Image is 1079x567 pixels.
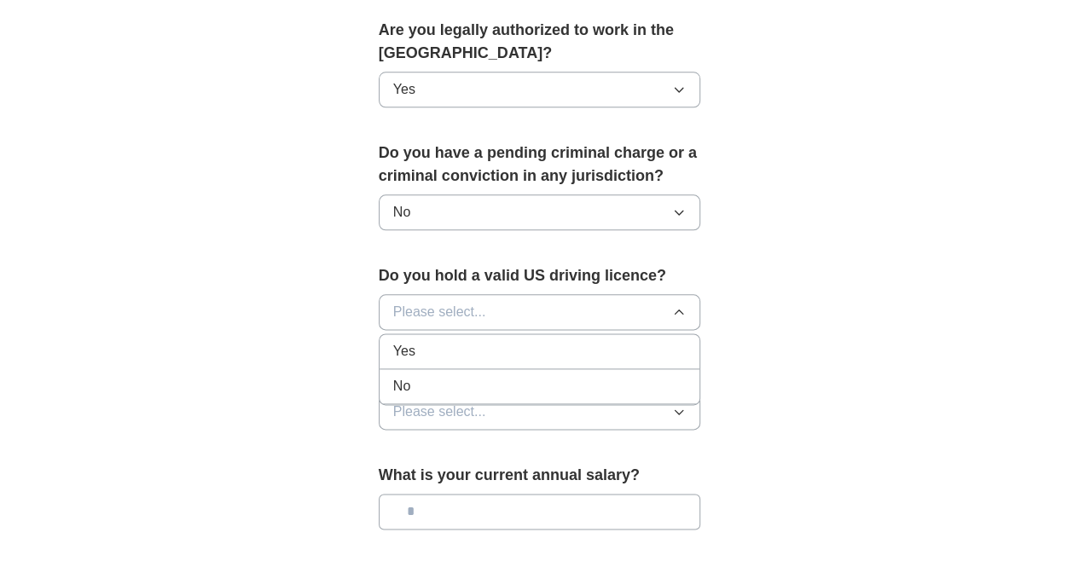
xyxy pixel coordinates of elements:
label: Do you hold a valid US driving licence? [379,264,701,287]
label: What is your current annual salary? [379,464,701,487]
button: No [379,194,701,230]
span: Please select... [393,402,486,422]
button: Please select... [379,294,701,330]
label: Do you have a pending criminal charge or a criminal conviction in any jurisdiction? [379,142,701,188]
span: No [393,202,410,223]
label: Are you legally authorized to work in the [GEOGRAPHIC_DATA]? [379,19,701,65]
span: Please select... [393,302,486,322]
button: Yes [379,72,701,107]
span: Yes [393,79,415,100]
button: Please select... [379,394,701,430]
span: Yes [393,341,415,362]
span: No [393,376,410,396]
